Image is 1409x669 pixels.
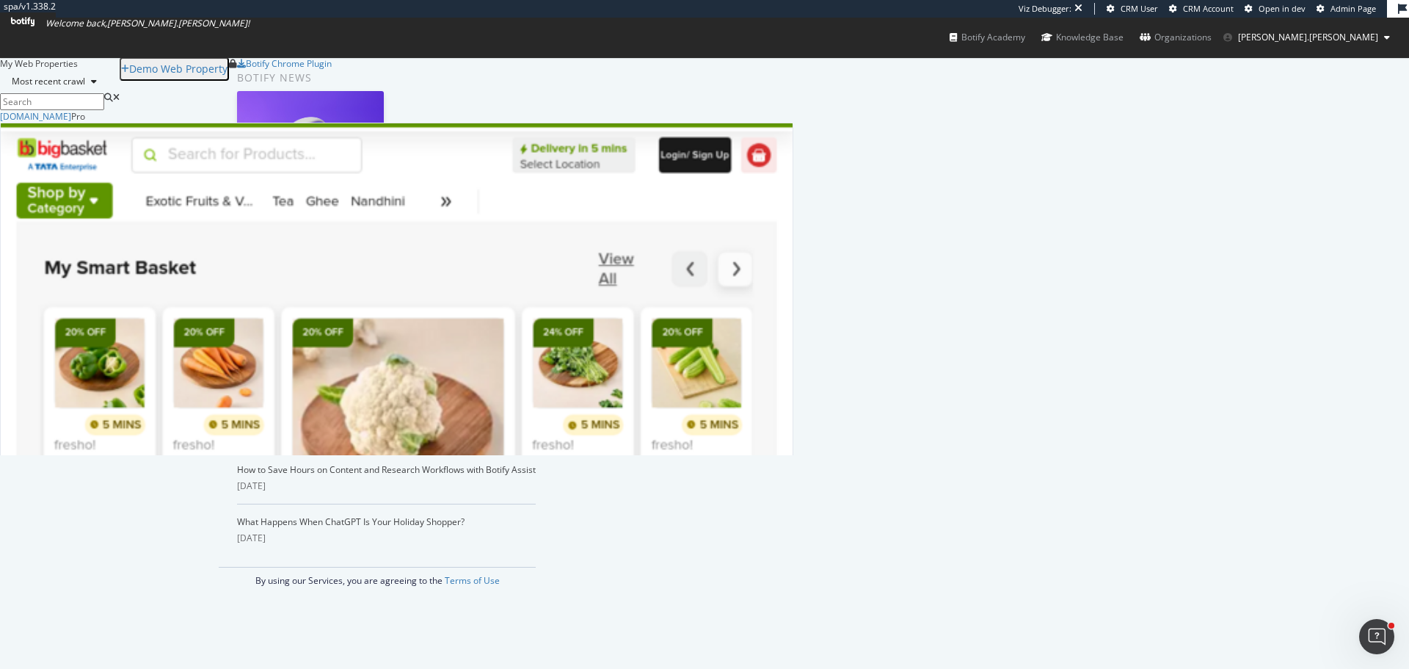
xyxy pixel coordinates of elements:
div: Demo Web Property [129,62,227,76]
a: Admin Page [1317,3,1376,15]
div: Botify Academy [950,30,1025,45]
a: Organizations [1140,18,1212,57]
span: CRM User [1121,3,1158,14]
a: Botify Academy [950,18,1025,57]
span: CRM Account [1183,3,1234,14]
iframe: Intercom live chat [1359,619,1394,654]
div: Organizations [1140,30,1212,45]
div: Viz Debugger: [1019,3,1071,15]
a: Knowledge Base [1041,18,1124,57]
img: Why You Need an AI Bot Governance Plan (and How to Build One) [237,91,384,191]
button: [PERSON_NAME].[PERSON_NAME] [1212,26,1402,49]
span: Welcome back, [PERSON_NAME].[PERSON_NAME] ! [45,18,250,29]
div: Knowledge Base [1041,30,1124,45]
a: CRM User [1107,3,1158,15]
div: Most recent crawl [12,77,85,86]
span: Admin Page [1330,3,1376,14]
button: Demo Web Property [120,57,229,81]
a: Botify Chrome Plugin [237,57,332,70]
a: Open in dev [1245,3,1306,15]
a: How to Save Hours on Content and Research Workflows with Botify Assist [237,463,536,476]
a: Demo Web Property [120,62,229,75]
div: [DATE] [237,532,536,545]
a: CRM Account [1169,3,1234,15]
div: [DATE] [237,480,536,493]
span: Open in dev [1259,3,1306,14]
div: Botify news [237,70,536,86]
div: Botify Chrome Plugin [246,57,332,70]
span: lou.aldrin [1238,31,1378,43]
a: What Happens When ChatGPT Is Your Holiday Shopper? [237,516,465,528]
div: Pro [71,110,85,123]
a: Terms of Use [445,574,500,587]
div: By using our Services, you are agreeing to the [219,567,536,587]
